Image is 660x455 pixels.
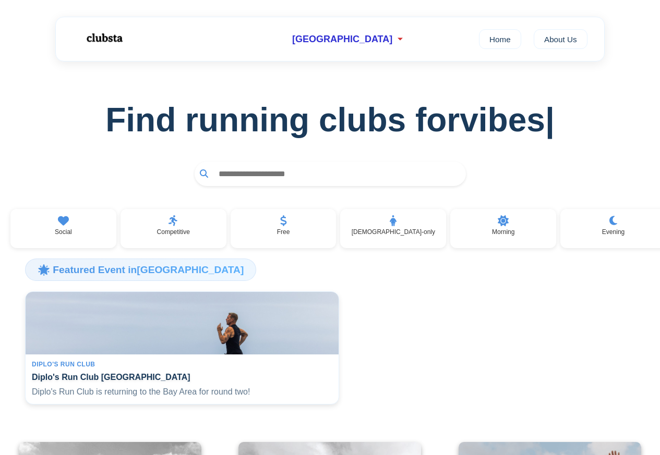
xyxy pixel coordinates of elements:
[26,292,339,354] img: Diplo's Run Club San Francisco
[352,228,435,236] p: [DEMOGRAPHIC_DATA]-only
[32,372,332,382] h4: Diplo's Run Club [GEOGRAPHIC_DATA]
[534,29,587,49] a: About Us
[17,101,643,139] h1: Find running clubs for
[32,386,332,398] p: Diplo's Run Club is returning to the Bay Area for round two!
[602,228,625,236] p: Evening
[73,25,135,51] img: Logo
[25,259,256,280] h3: 🌟 Featured Event in [GEOGRAPHIC_DATA]
[292,34,392,45] span: [GEOGRAPHIC_DATA]
[460,101,555,139] span: vibes
[32,361,332,368] div: Diplo's Run Club
[492,228,514,236] p: Morning
[55,228,72,236] p: Social
[545,101,555,139] span: |
[277,228,290,236] p: Free
[157,228,190,236] p: Competitive
[479,29,521,49] a: Home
